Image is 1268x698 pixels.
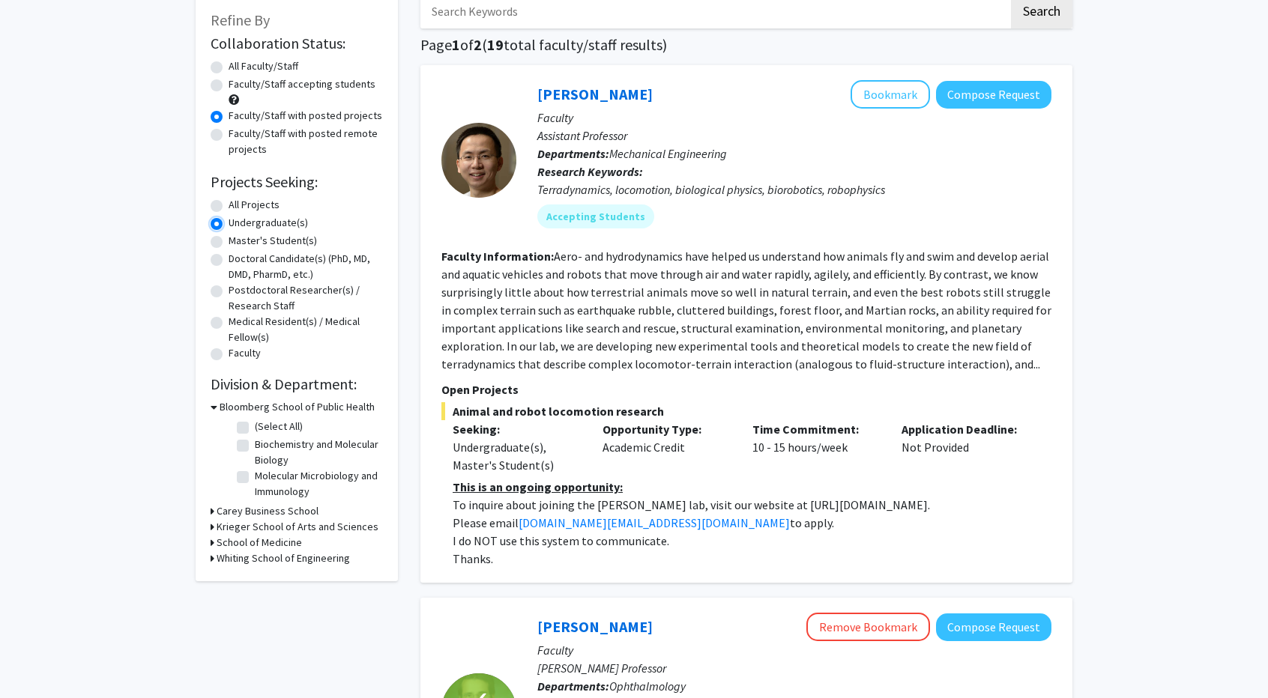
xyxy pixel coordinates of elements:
p: Seeking: [453,420,580,438]
span: 1 [452,35,460,54]
span: Animal and robot locomotion research [441,402,1051,420]
h3: School of Medicine [217,535,302,550]
b: Departments: [537,679,609,694]
label: All Projects [229,197,280,213]
b: Research Keywords: [537,164,643,179]
span: Ophthalmology [609,679,686,694]
label: Faculty [229,345,261,361]
h2: Projects Seeking: [211,173,383,191]
button: Remove Bookmark [806,613,930,641]
a: [PERSON_NAME] [537,85,653,103]
label: Faculty/Staff with posted projects [229,108,382,124]
b: Departments: [537,146,609,161]
h2: Collaboration Status: [211,34,383,52]
p: [PERSON_NAME] Professor [537,659,1051,677]
div: Undergraduate(s), Master's Student(s) [453,438,580,474]
label: Molecular Microbiology and Immunology [255,468,379,500]
p: Thanks. [453,550,1051,568]
span: Mechanical Engineering [609,146,727,161]
h3: Bloomberg School of Public Health [220,399,375,415]
h3: Krieger School of Arts and Sciences [217,519,378,535]
button: Compose Request to Chen Li [936,81,1051,109]
p: Faculty [537,641,1051,659]
fg-read-more: Aero- and hydrodynamics have helped us understand how animals fly and swim and develop aerial and... [441,249,1051,371]
div: Academic Credit [591,420,741,474]
b: Faculty Information: [441,249,554,264]
label: Biochemistry and Molecular Biology [255,437,379,468]
span: 2 [474,35,482,54]
div: 10 - 15 hours/week [741,420,891,474]
h1: Page of ( total faculty/staff results) [420,36,1072,54]
p: Opportunity Type: [603,420,730,438]
p: Please email to apply. [453,514,1051,532]
a: [PERSON_NAME] [537,617,653,636]
u: This is an ongoing opportunity: [453,479,623,494]
label: Master's Student(s) [229,233,317,249]
p: I do NOT use this system to communicate. [453,532,1051,550]
label: Medical Resident(s) / Medical Fellow(s) [229,314,383,345]
div: Not Provided [890,420,1040,474]
mat-chip: Accepting Students [537,204,654,228]
div: Terradynamics, locomotion, biological physics, biorobotics, robophysics [537,180,1051,198]
label: Doctoral Candidate(s) (PhD, MD, DMD, PharmD, etc.) [229,251,383,282]
label: Undergraduate(s) [229,215,308,231]
label: All Faculty/Staff [229,58,298,74]
h3: Whiting School of Engineering [217,550,350,566]
p: Time Commitment: [752,420,880,438]
button: Compose Request to Yannis Paulus [936,613,1051,641]
label: Postdoctoral Researcher(s) / Research Staff [229,282,383,314]
p: Application Deadline: [902,420,1029,438]
a: [DOMAIN_NAME][EMAIL_ADDRESS][DOMAIN_NAME] [519,515,790,530]
label: Faculty/Staff accepting students [229,76,375,92]
label: Faculty/Staff with posted remote projects [229,126,383,157]
span: Refine By [211,10,270,29]
h2: Division & Department: [211,375,383,393]
span: 19 [487,35,504,54]
p: Assistant Professor [537,127,1051,145]
iframe: Chat [11,631,64,687]
p: To inquire about joining the [PERSON_NAME] lab, visit our website at [URL][DOMAIN_NAME]. [453,496,1051,514]
h3: Carey Business School [217,503,318,519]
button: Add Chen Li to Bookmarks [851,80,930,109]
label: (Select All) [255,419,303,434]
p: Open Projects [441,380,1051,398]
p: Faculty [537,109,1051,127]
